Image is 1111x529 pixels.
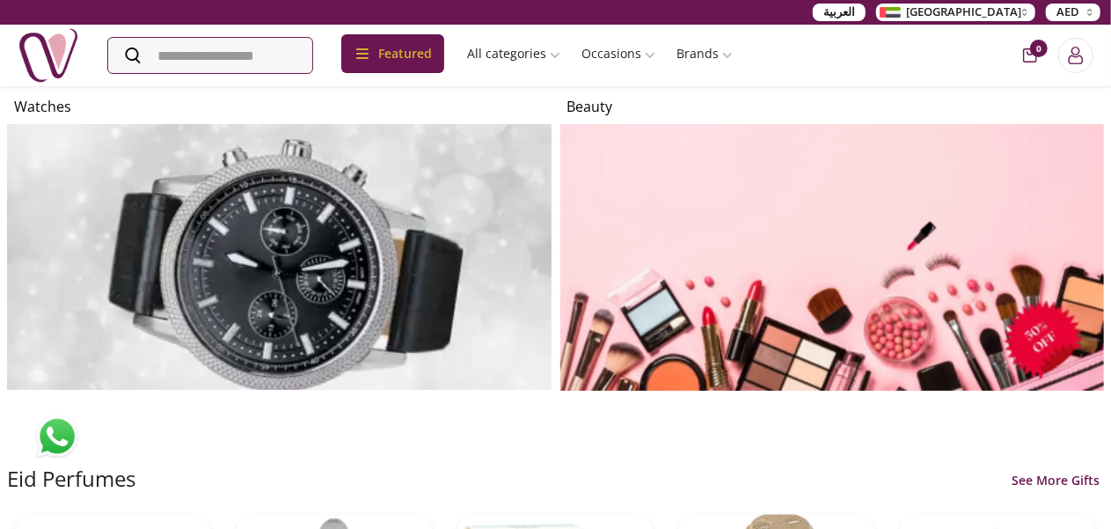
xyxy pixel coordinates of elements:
[876,4,1035,21] button: [GEOGRAPHIC_DATA]
[823,4,855,21] span: العربية
[1007,472,1104,489] a: See More Gifts
[1046,4,1100,21] button: AED
[906,4,1021,21] span: [GEOGRAPHIC_DATA]
[14,96,545,117] h4: Watches
[35,415,79,459] img: whatsapp
[1058,38,1093,73] button: Login
[457,38,571,70] a: All categories
[7,96,552,391] a: Watches
[1056,4,1079,21] span: AED
[666,38,743,70] a: Brands
[7,465,135,493] h2: Eid Perfumes
[341,34,444,73] div: Featured
[571,38,666,70] a: Occasions
[108,38,312,73] input: Search
[560,96,1105,391] a: Beauty
[567,96,1098,117] h4: Beauty
[560,124,1105,391] img: Beauty
[1030,40,1048,57] span: 0
[18,25,79,86] img: Nigwa-uae-gifts
[880,7,901,18] img: Arabic_dztd3n.png
[7,124,552,391] img: Watches
[1023,48,1037,62] button: cart-button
